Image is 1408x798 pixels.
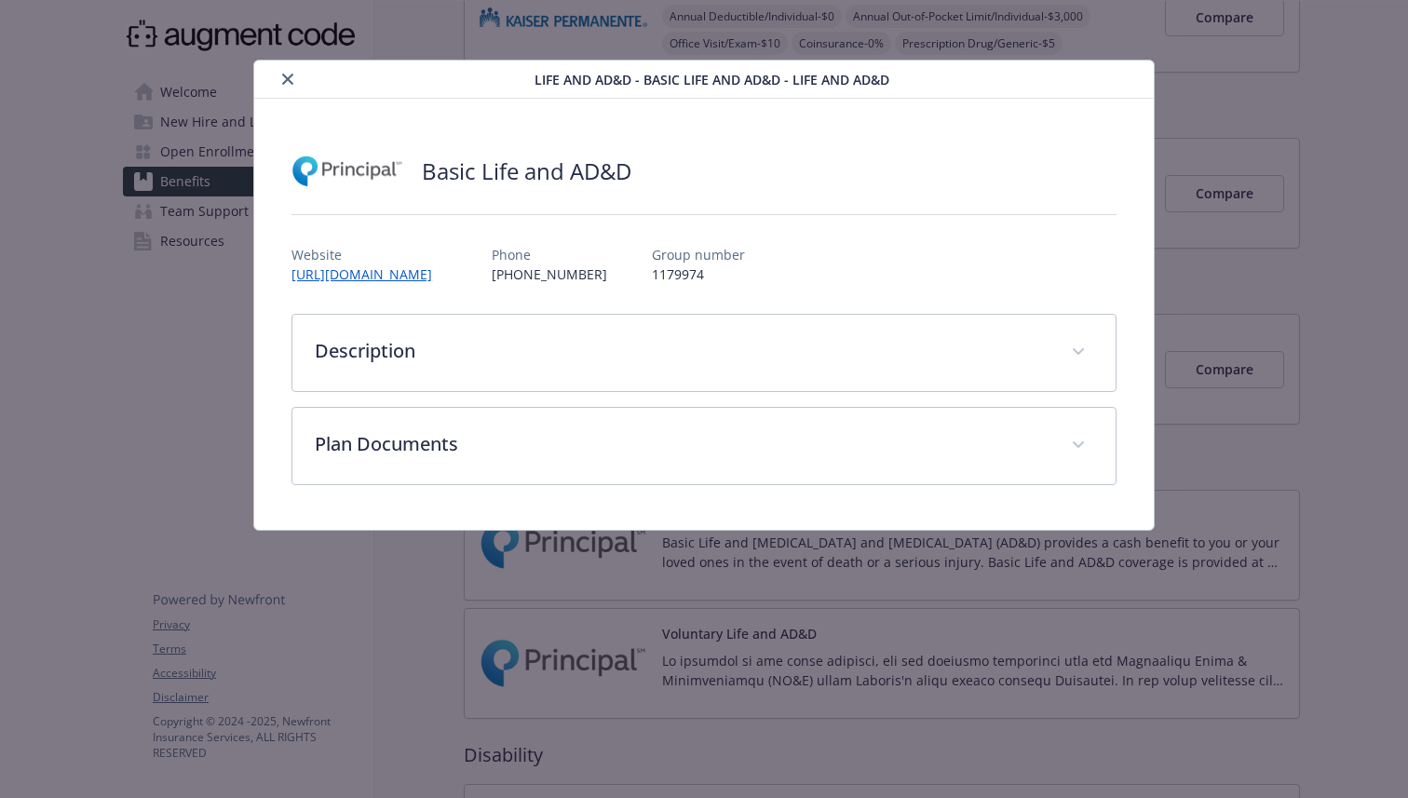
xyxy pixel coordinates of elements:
[492,245,607,264] p: Phone
[292,315,1116,391] div: Description
[291,265,447,283] a: [URL][DOMAIN_NAME]
[315,337,1049,365] p: Description
[315,430,1049,458] p: Plan Documents
[422,156,631,187] h2: Basic Life and AD&D
[277,68,299,90] button: close
[535,70,889,89] span: Life and AD&D - Basic Life and AD&D - Life and AD&D
[652,245,745,264] p: Group number
[141,60,1267,531] div: details for plan Life and AD&D - Basic Life and AD&D - Life and AD&D
[492,264,607,284] p: [PHONE_NUMBER]
[291,143,403,199] img: Principal Financial Group Inc
[292,408,1116,484] div: Plan Documents
[291,245,447,264] p: Website
[652,264,745,284] p: 1179974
